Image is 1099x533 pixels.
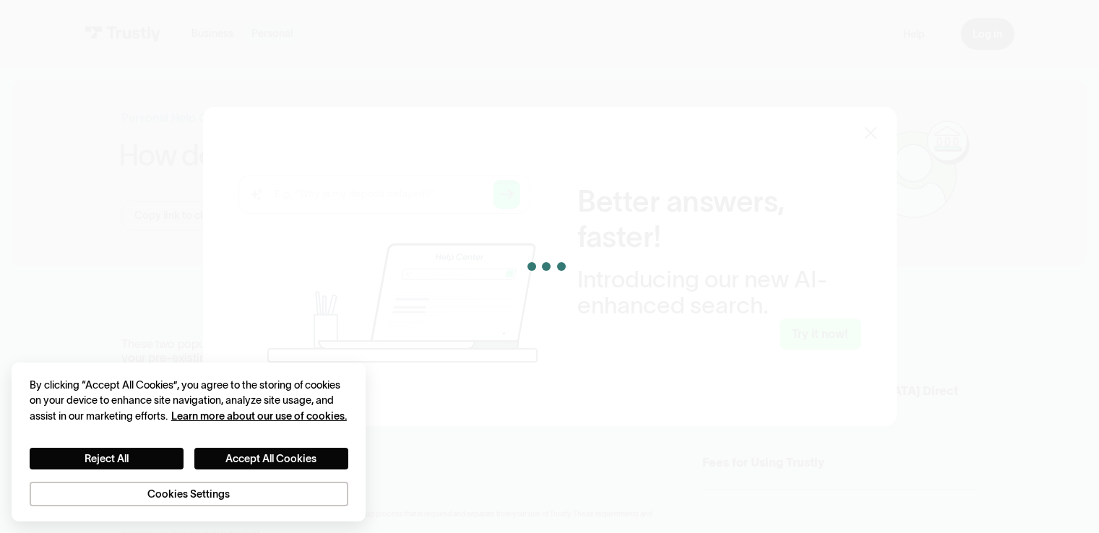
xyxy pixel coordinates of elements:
a: More information about your privacy, opens in a new tab [171,410,347,422]
button: Reject All [30,448,184,470]
div: Cookie banner [12,363,366,521]
button: Accept All Cookies [194,448,348,470]
div: By clicking “Accept All Cookies”, you agree to the storing of cookies on your device to enhance s... [30,378,348,424]
div: Privacy [30,378,348,507]
button: Cookies Settings [30,482,348,507]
